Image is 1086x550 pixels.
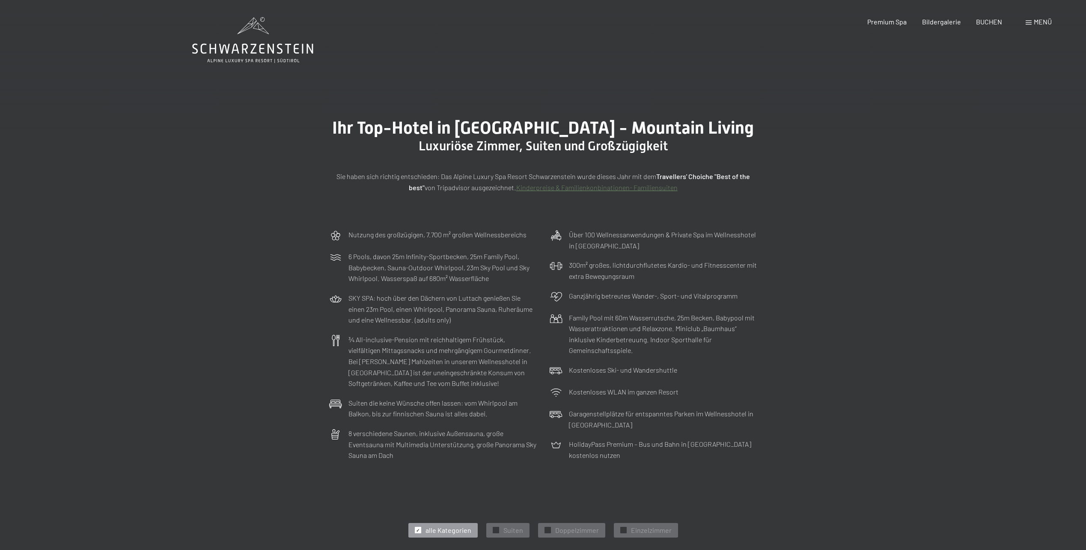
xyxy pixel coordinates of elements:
p: SKY SPA: hoch über den Dächern von Luttach genießen Sie einen 23m Pool, einen Whirlpool, Panorama... [348,293,537,326]
p: Nutzung des großzügigen, 7.700 m² großen Wellnessbereichs [348,229,527,240]
p: Kostenloses WLAN im ganzen Resort [569,386,678,398]
span: ✓ [494,527,497,533]
span: Ihr Top-Hotel in [GEOGRAPHIC_DATA] - Mountain Living [332,118,754,138]
span: ✓ [416,527,420,533]
a: Bildergalerie [922,18,961,26]
a: BUCHEN [976,18,1002,26]
p: Sie haben sich richtig entschieden: Das Alpine Luxury Spa Resort Schwarzenstein wurde dieses Jahr... [329,171,757,193]
p: Garagenstellplätze für entspanntes Parken im Wellnesshotel in [GEOGRAPHIC_DATA] [569,408,757,430]
span: ✓ [622,527,625,533]
a: Kinderpreise & Familienkonbinationen- Familiensuiten [516,183,678,191]
p: Family Pool mit 60m Wasserrutsche, 25m Becken, Babypool mit Wasserattraktionen und Relaxzone. Min... [569,312,757,356]
span: Menü [1034,18,1052,26]
a: Premium Spa [867,18,907,26]
span: ✓ [546,527,549,533]
p: ¾ All-inclusive-Pension mit reichhaltigem Frühstück, vielfältigen Mittagssnacks und mehrgängigem ... [348,334,537,389]
p: Ganzjährig betreutes Wander-, Sport- und Vitalprogramm [569,290,738,302]
p: HolidayPass Premium – Bus und Bahn in [GEOGRAPHIC_DATA] kostenlos nutzen [569,439,757,460]
p: Über 100 Wellnessanwendungen & Private Spa im Wellnesshotel in [GEOGRAPHIC_DATA] [569,229,757,251]
p: Kostenloses Ski- und Wandershuttle [569,365,677,376]
span: alle Kategorien [425,526,471,535]
p: 300m² großes, lichtdurchflutetes Kardio- und Fitnesscenter mit extra Bewegungsraum [569,260,757,281]
span: Einzelzimmer [631,526,672,535]
p: 6 Pools, davon 25m Infinity-Sportbecken, 25m Family Pool, Babybecken, Sauna-Outdoor Whirlpool, 23... [348,251,537,284]
p: 8 verschiedene Saunen, inklusive Außensauna, große Eventsauna mit Multimedia Unterstützung, große... [348,428,537,461]
span: Doppelzimmer [555,526,599,535]
span: Suiten [503,526,523,535]
span: Luxuriöse Zimmer, Suiten und Großzügigkeit [419,138,668,153]
strong: Travellers' Choiche "Best of the best" [409,172,750,191]
p: Suiten die keine Wünsche offen lassen: vom Whirlpool am Balkon, bis zur finnischen Sauna ist alle... [348,398,537,419]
